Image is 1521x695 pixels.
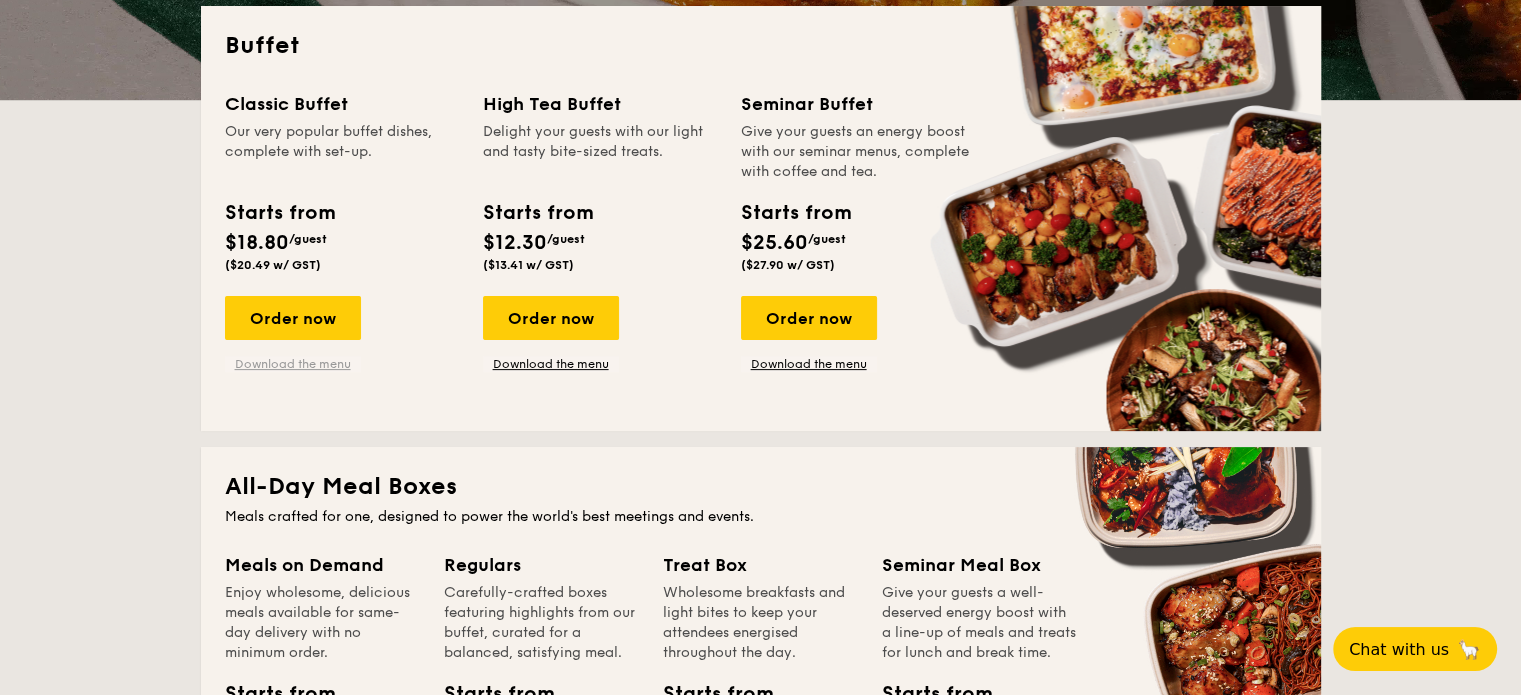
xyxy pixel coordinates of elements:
div: Delight your guests with our light and tasty bite-sized treats. [483,122,717,182]
div: Meals crafted for one, designed to power the world's best meetings and events. [225,507,1297,527]
span: ($20.49 w/ GST) [225,258,321,272]
div: Order now [483,296,619,340]
div: Meals on Demand [225,551,420,579]
span: $25.60 [741,231,808,255]
span: 🦙 [1457,638,1481,661]
div: Treat Box [663,551,858,579]
div: Starts from [741,198,850,228]
span: /guest [547,232,585,246]
h2: Buffet [225,30,1297,62]
a: Download the menu [741,356,877,372]
div: High Tea Buffet [483,90,717,118]
div: Regulars [444,551,639,579]
div: Order now [225,296,361,340]
span: /guest [289,232,327,246]
a: Download the menu [225,356,361,372]
div: Our very popular buffet dishes, complete with set-up. [225,122,459,182]
button: Chat with us🦙 [1333,627,1497,671]
div: Order now [741,296,877,340]
div: Starts from [225,198,334,228]
a: Download the menu [483,356,619,372]
div: Carefully-crafted boxes featuring highlights from our buffet, curated for a balanced, satisfying ... [444,583,639,663]
span: /guest [808,232,846,246]
span: Chat with us [1349,640,1449,659]
div: Give your guests an energy boost with our seminar menus, complete with coffee and tea. [741,122,975,182]
div: Starts from [483,198,592,228]
div: Wholesome breakfasts and light bites to keep your attendees energised throughout the day. [663,583,858,663]
div: Seminar Buffet [741,90,975,118]
div: Give your guests a well-deserved energy boost with a line-up of meals and treats for lunch and br... [882,583,1077,663]
span: $12.30 [483,231,547,255]
h2: All-Day Meal Boxes [225,471,1297,503]
span: $18.80 [225,231,289,255]
div: Seminar Meal Box [882,551,1077,579]
span: ($27.90 w/ GST) [741,258,835,272]
span: ($13.41 w/ GST) [483,258,574,272]
div: Classic Buffet [225,90,459,118]
div: Enjoy wholesome, delicious meals available for same-day delivery with no minimum order. [225,583,420,663]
